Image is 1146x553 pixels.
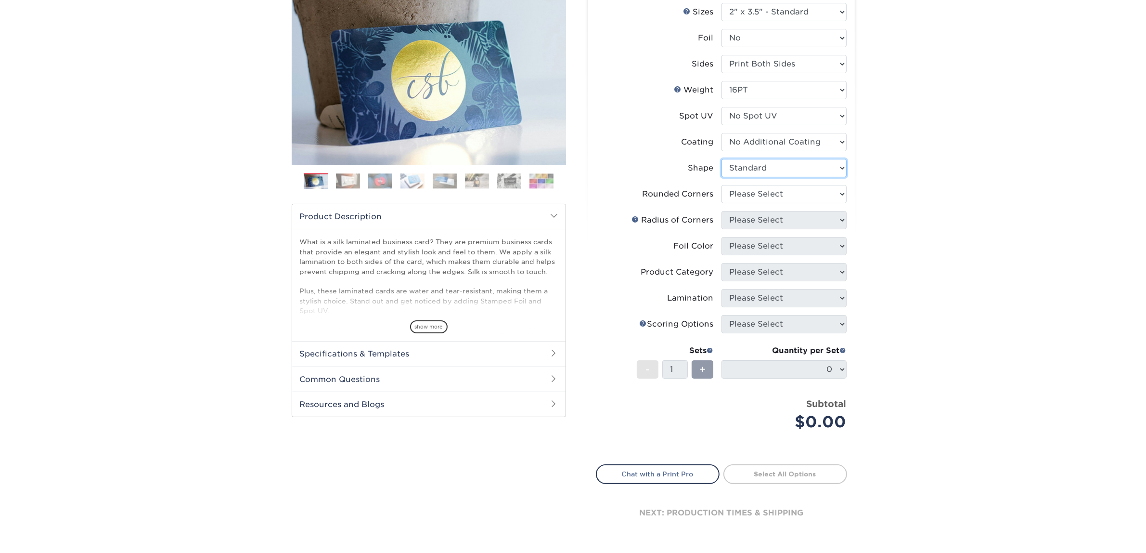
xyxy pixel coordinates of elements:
[807,398,847,409] strong: Subtotal
[400,173,425,188] img: Business Cards 04
[688,162,714,174] div: Shape
[632,214,714,226] div: Radius of Corners
[2,524,82,550] iframe: Google Customer Reviews
[723,464,847,484] a: Select All Options
[292,367,566,392] h2: Common Questions
[300,237,558,394] p: What is a silk laminated business card? They are premium business cards that provide an elegant a...
[640,318,714,330] div: Scoring Options
[674,240,714,252] div: Foil Color
[529,173,554,188] img: Business Cards 08
[729,410,847,434] div: $0.00
[668,292,714,304] div: Lamination
[497,173,521,188] img: Business Cards 07
[682,136,714,148] div: Coating
[641,266,714,278] div: Product Category
[721,345,847,356] div: Quantity per Set
[596,484,847,542] div: next: production times & shipping
[683,6,714,18] div: Sizes
[674,84,714,96] div: Weight
[596,464,720,484] a: Chat with a Print Pro
[645,362,650,377] span: -
[680,110,714,122] div: Spot UV
[433,173,457,188] img: Business Cards 05
[368,173,392,188] img: Business Cards 03
[643,188,714,200] div: Rounded Corners
[637,345,714,356] div: Sets
[336,173,360,188] img: Business Cards 02
[698,32,714,44] div: Foil
[292,204,566,229] h2: Product Description
[465,173,489,188] img: Business Cards 06
[692,58,714,70] div: Sides
[304,170,328,194] img: Business Cards 01
[699,362,706,377] span: +
[292,341,566,366] h2: Specifications & Templates
[410,320,448,333] span: show more
[292,392,566,417] h2: Resources and Blogs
